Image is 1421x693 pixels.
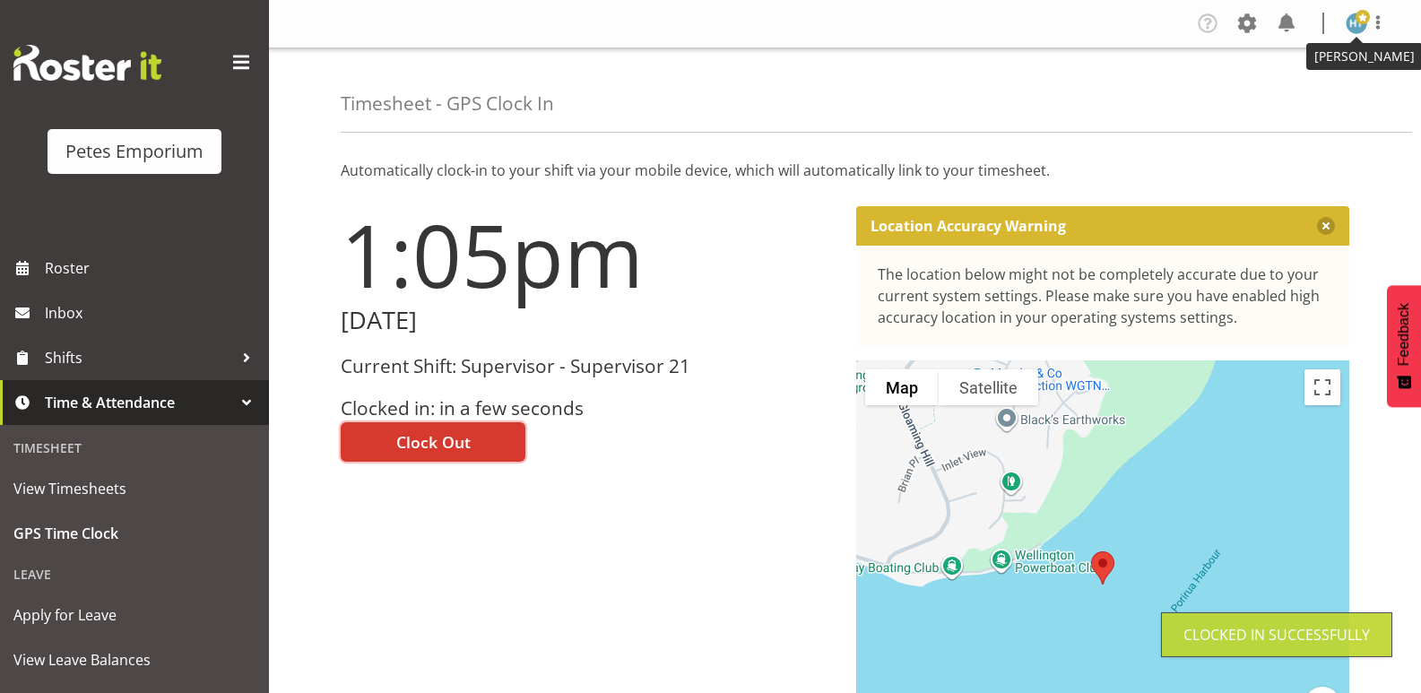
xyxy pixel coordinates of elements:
[4,593,264,637] a: Apply for Leave
[871,217,1066,235] p: Location Accuracy Warning
[13,475,256,502] span: View Timesheets
[13,646,256,673] span: View Leave Balances
[341,356,835,377] h3: Current Shift: Supervisor - Supervisor 21
[45,299,260,326] span: Inbox
[341,422,525,462] button: Clock Out
[341,93,554,114] h4: Timesheet - GPS Clock In
[1304,369,1340,405] button: Toggle fullscreen view
[45,344,233,371] span: Shifts
[65,138,204,165] div: Petes Emporium
[1396,303,1412,366] span: Feedback
[878,264,1329,328] div: The location below might not be completely accurate due to your current system settings. Please m...
[13,520,256,547] span: GPS Time Clock
[396,430,471,454] span: Clock Out
[4,511,264,556] a: GPS Time Clock
[939,369,1038,405] button: Show satellite imagery
[13,602,256,628] span: Apply for Leave
[341,398,835,419] h3: Clocked in: in a few seconds
[45,255,260,282] span: Roster
[1183,624,1370,645] div: Clocked in Successfully
[1317,217,1335,235] button: Close message
[341,307,835,334] h2: [DATE]
[4,466,264,511] a: View Timesheets
[341,160,1349,181] p: Automatically clock-in to your shift via your mobile device, which will automatically link to you...
[1387,285,1421,407] button: Feedback - Show survey
[4,637,264,682] a: View Leave Balances
[45,389,233,416] span: Time & Attendance
[1346,13,1367,34] img: helena-tomlin701.jpg
[865,369,939,405] button: Show street map
[4,429,264,466] div: Timesheet
[4,556,264,593] div: Leave
[13,45,161,81] img: Rosterit website logo
[341,206,835,303] h1: 1:05pm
